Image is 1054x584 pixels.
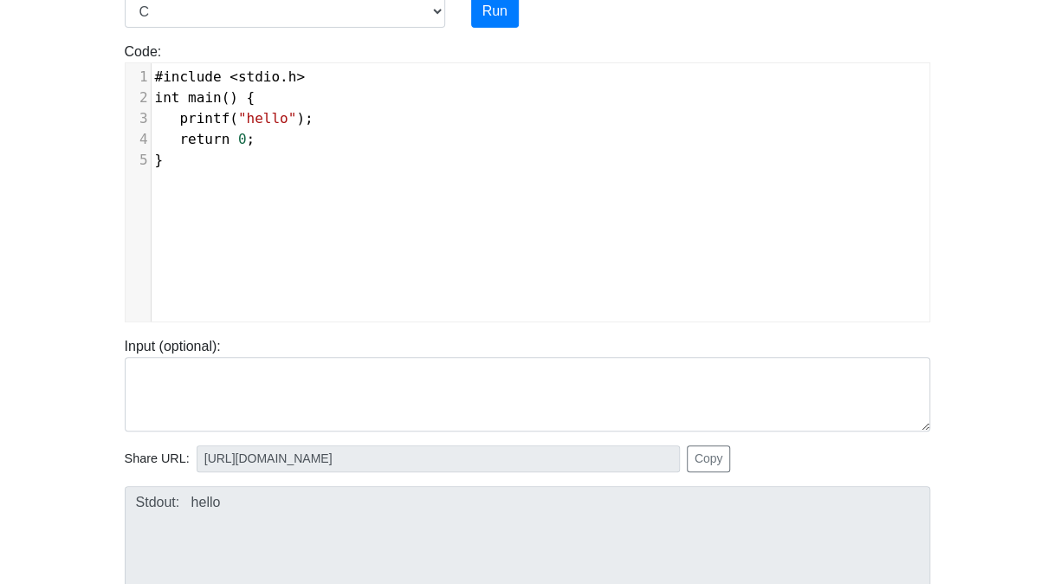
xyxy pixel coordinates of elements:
[126,129,151,150] div: 4
[126,88,151,108] div: 2
[126,150,151,171] div: 5
[125,450,190,469] span: Share URL:
[112,336,943,432] div: Input (optional):
[155,68,306,85] span: .
[126,108,151,129] div: 3
[155,89,180,106] span: int
[155,89,255,106] span: () {
[230,68,238,85] span: <
[179,131,230,147] span: return
[238,110,296,127] span: "hello"
[238,131,247,147] span: 0
[155,68,222,85] span: #include
[155,110,314,127] span: ( );
[687,445,731,472] button: Copy
[155,131,255,147] span: ;
[288,68,297,85] span: h
[296,68,305,85] span: >
[112,42,943,322] div: Code:
[155,152,164,168] span: }
[188,89,222,106] span: main
[179,110,230,127] span: printf
[238,68,280,85] span: stdio
[197,445,680,472] input: No share available yet
[126,67,151,88] div: 1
